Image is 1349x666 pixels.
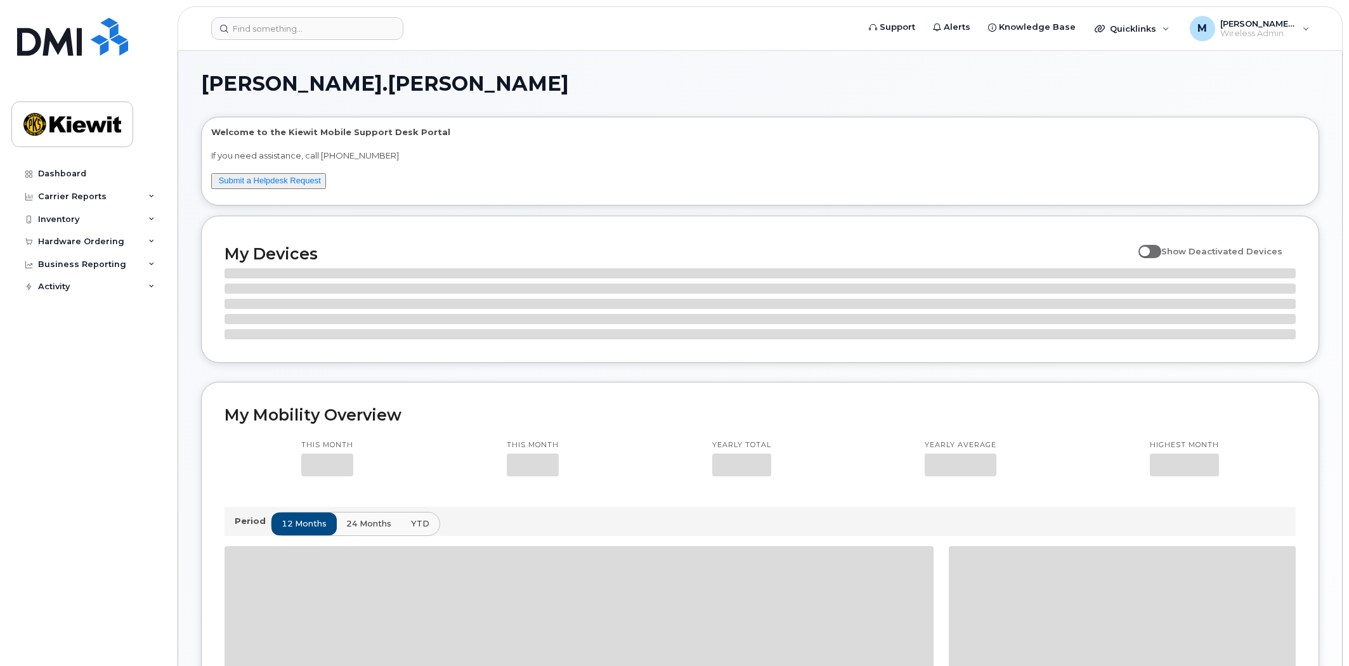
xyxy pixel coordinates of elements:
[925,440,996,450] p: Yearly average
[411,518,429,530] span: YTD
[225,244,1132,263] h2: My Devices
[712,440,771,450] p: Yearly total
[219,176,321,185] a: Submit a Helpdesk Request
[211,173,326,189] button: Submit a Helpdesk Request
[1161,246,1282,256] span: Show Deactivated Devices
[507,440,559,450] p: This month
[301,440,353,450] p: This month
[211,150,1309,162] p: If you need assistance, call [PHONE_NUMBER]
[235,515,271,527] p: Period
[1138,239,1149,249] input: Show Deactivated Devices
[346,518,391,530] span: 24 months
[225,405,1296,424] h2: My Mobility Overview
[1150,440,1219,450] p: Highest month
[201,74,569,93] span: [PERSON_NAME].[PERSON_NAME]
[211,126,1309,138] p: Welcome to the Kiewit Mobile Support Desk Portal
